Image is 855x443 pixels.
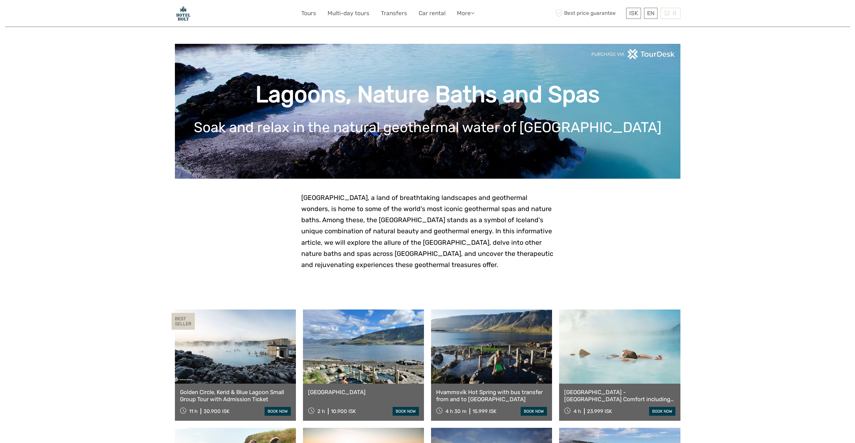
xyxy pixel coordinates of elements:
a: book now [521,407,547,416]
span: 11 h [189,408,197,414]
h1: Lagoons, Nature Baths and Spas [185,81,670,108]
a: book now [649,407,675,416]
span: 4 h 30 m [446,408,466,414]
div: 10.900 ISK [331,408,356,414]
img: PurchaseViaTourDeskwhite.png [591,49,675,59]
span: Best price guarantee [554,8,624,19]
span: ISK [629,10,638,17]
div: 30.900 ISK [204,408,230,414]
a: [GEOGRAPHIC_DATA] [308,389,419,395]
div: EN [644,8,658,19]
a: book now [265,407,291,416]
span: 4 h [574,408,581,414]
img: Hotel Holt [175,5,192,22]
a: Golden Circle, Kerid & Blue Lagoon Small Group Tour with Admission Ticket [180,389,291,403]
a: Car rental [419,8,446,18]
a: [GEOGRAPHIC_DATA] - [GEOGRAPHIC_DATA] Comfort including admission [564,389,675,403]
div: 15.999 ISK [472,408,496,414]
span: 0 [672,10,677,17]
div: BEST SELLER [172,313,195,330]
a: Hvammsvík Hot Spring with bus transfer from and to [GEOGRAPHIC_DATA] [436,389,547,403]
span: 2 h [317,408,325,414]
h1: Soak and relax in the natural geothermal water of [GEOGRAPHIC_DATA] [185,119,670,136]
a: book now [393,407,419,416]
a: Tours [301,8,316,18]
a: Transfers [381,8,407,18]
a: Multi-day tours [328,8,369,18]
span: [GEOGRAPHIC_DATA], a land of breathtaking landscapes and geothermal wonders, is home to some of t... [301,194,553,269]
div: 23.999 ISK [587,408,612,414]
a: More [457,8,475,18]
